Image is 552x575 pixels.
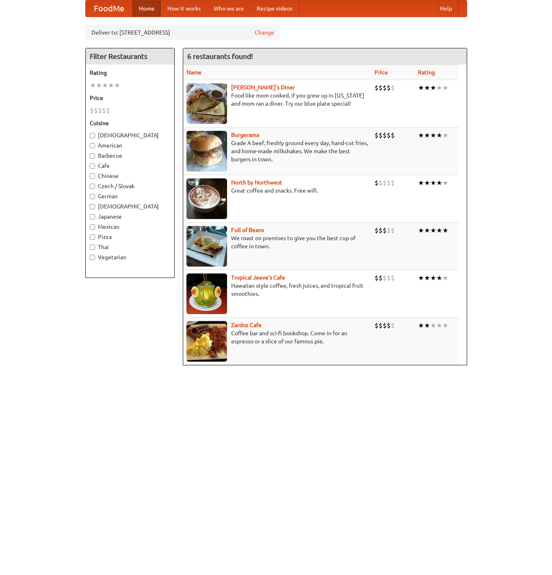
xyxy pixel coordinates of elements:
[374,69,388,76] a: Price
[424,178,430,187] li: ★
[132,0,161,17] a: Home
[418,178,424,187] li: ★
[255,28,274,37] a: Change
[90,143,95,148] input: American
[186,329,368,345] p: Coffee bar and sci-fi bookshop. Come in for an espresso or a slice of our famous pie.
[436,321,442,330] li: ★
[391,273,395,282] li: $
[379,178,383,187] li: $
[207,0,250,17] a: Who we are
[430,321,436,330] li: ★
[231,227,264,233] a: Full of Beans
[96,81,102,90] li: ★
[424,83,430,92] li: ★
[374,273,379,282] li: $
[108,81,114,90] li: ★
[187,52,253,60] ng-pluralize: 6 restaurants found!
[86,48,174,65] h4: Filter Restaurants
[90,233,170,241] label: Pizza
[383,273,387,282] li: $
[90,131,170,139] label: [DEMOGRAPHIC_DATA]
[90,255,95,260] input: Vegetarian
[90,106,94,115] li: $
[90,223,170,231] label: Mexican
[90,69,170,77] h5: Rating
[383,83,387,92] li: $
[383,131,387,140] li: $
[424,321,430,330] li: ★
[161,0,207,17] a: How it works
[186,226,227,267] img: beans.jpg
[186,321,227,362] img: zardoz.jpg
[90,224,95,230] input: Mexican
[90,192,170,200] label: German
[186,91,368,108] p: Food like mom cooked, if you grew up in [US_STATE] and mom ran a diner. Try our blue plate special!
[90,141,170,150] label: American
[436,83,442,92] li: ★
[106,106,110,115] li: $
[231,179,282,186] a: North by Northwest
[90,152,170,160] label: Barbecue
[90,133,95,138] input: [DEMOGRAPHIC_DATA]
[186,131,227,171] img: burgerama.jpg
[430,226,436,235] li: ★
[387,131,391,140] li: $
[436,131,442,140] li: ★
[186,69,201,76] a: Name
[90,81,96,90] li: ★
[379,321,383,330] li: $
[424,226,430,235] li: ★
[90,214,95,219] input: Japanese
[424,131,430,140] li: ★
[86,0,132,17] a: FoodMe
[418,69,435,76] a: Rating
[387,273,391,282] li: $
[90,119,170,127] h5: Cuisine
[231,84,295,91] a: [PERSON_NAME]'s Diner
[379,273,383,282] li: $
[387,178,391,187] li: $
[418,321,424,330] li: ★
[418,226,424,235] li: ★
[387,83,391,92] li: $
[231,274,285,281] a: Tropical Jeeve's Cafe
[90,182,170,190] label: Czech / Slovak
[90,162,170,170] label: Cafe
[90,163,95,169] input: Cafe
[90,213,170,221] label: Japanese
[90,194,95,199] input: German
[186,273,227,314] img: jeeves.jpg
[186,83,227,124] img: sallys.jpg
[391,83,395,92] li: $
[433,0,459,17] a: Help
[90,245,95,250] input: Thai
[424,273,430,282] li: ★
[94,106,98,115] li: $
[98,106,102,115] li: $
[102,106,106,115] li: $
[186,139,368,163] p: Grade A beef, freshly ground every day, hand-cut fries, and home-made milkshakes. We make the bes...
[442,226,448,235] li: ★
[430,83,436,92] li: ★
[391,226,395,235] li: $
[387,321,391,330] li: $
[186,178,227,219] img: north.jpg
[231,322,262,328] a: Zardoz Cafe
[383,321,387,330] li: $
[418,273,424,282] li: ★
[430,178,436,187] li: ★
[90,94,170,102] h5: Price
[430,273,436,282] li: ★
[250,0,299,17] a: Recipe videos
[418,83,424,92] li: ★
[430,131,436,140] li: ★
[387,226,391,235] li: $
[442,273,448,282] li: ★
[442,321,448,330] li: ★
[186,282,368,298] p: Hawaiian style coffee, fresh juices, and tropical fruit smoothies.
[90,253,170,261] label: Vegetarian
[418,131,424,140] li: ★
